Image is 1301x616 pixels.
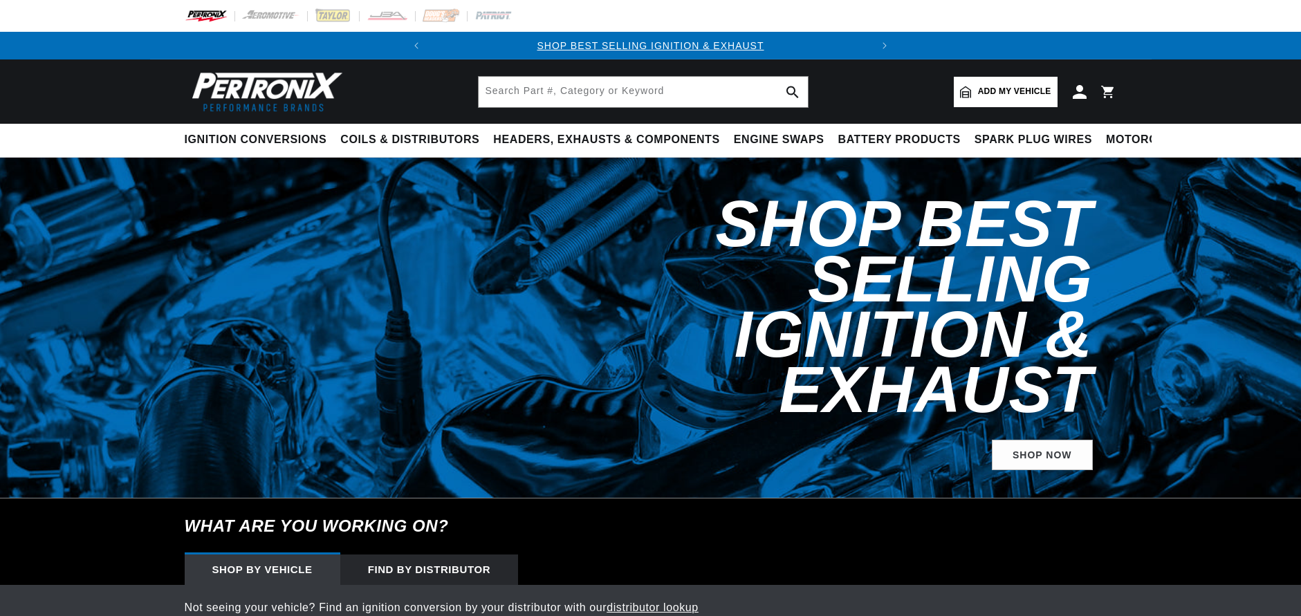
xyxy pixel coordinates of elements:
summary: Spark Plug Wires [968,124,1099,156]
div: 1 of 2 [430,38,870,53]
summary: Battery Products [831,124,968,156]
span: Add my vehicle [978,85,1051,98]
span: Motorcycle [1106,133,1188,147]
span: Spark Plug Wires [975,133,1092,147]
span: Headers, Exhausts & Components [493,133,719,147]
summary: Engine Swaps [727,124,831,156]
span: Battery Products [838,133,961,147]
a: SHOP NOW [992,440,1093,471]
summary: Coils & Distributors [333,124,486,156]
button: search button [777,77,808,107]
slideshow-component: Translation missing: en.sections.announcements.announcement_bar [150,32,1152,59]
button: Translation missing: en.sections.announcements.next_announcement [871,32,898,59]
summary: Headers, Exhausts & Components [486,124,726,156]
a: Add my vehicle [954,77,1058,107]
span: Engine Swaps [734,133,824,147]
div: Find by Distributor [340,554,519,585]
span: Ignition Conversions [185,133,327,147]
summary: Motorcycle [1099,124,1195,156]
h2: Shop Best Selling Ignition & Exhaust [501,196,1093,418]
summary: Ignition Conversions [185,124,334,156]
img: Pertronix [185,68,344,115]
a: SHOP BEST SELLING IGNITION & EXHAUST [537,40,764,51]
div: Shop by vehicle [185,554,340,585]
h6: What are you working on? [150,498,1152,554]
span: Coils & Distributors [340,133,479,147]
input: Search Part #, Category or Keyword [479,77,808,107]
div: Announcement [430,38,870,53]
button: Translation missing: en.sections.announcements.previous_announcement [403,32,430,59]
a: distributor lookup [607,601,699,613]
